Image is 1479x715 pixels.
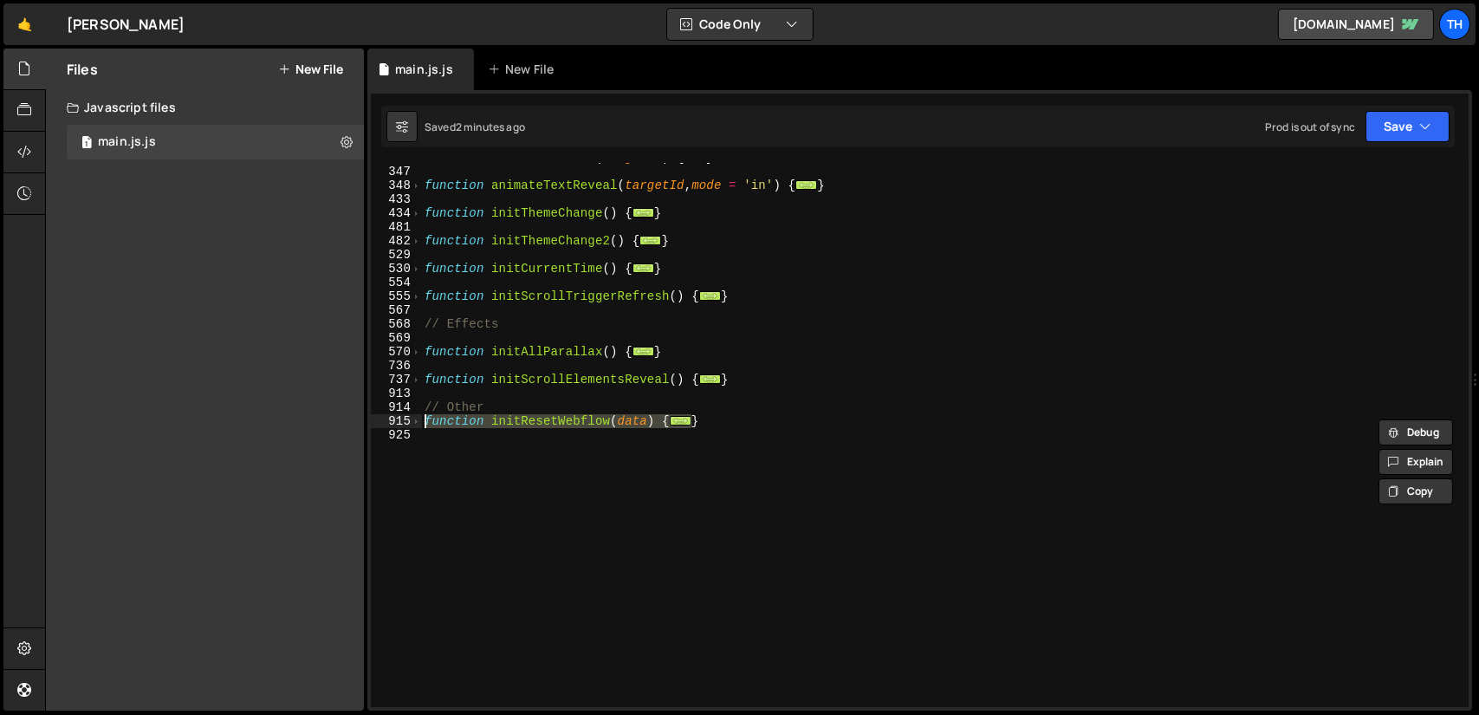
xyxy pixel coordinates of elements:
[395,61,453,78] div: main.js.js
[371,331,422,345] div: 569
[1378,449,1453,475] button: Explain
[98,134,156,150] div: main.js.js
[371,317,422,331] div: 568
[371,414,422,428] div: 915
[371,289,422,303] div: 555
[670,416,691,426] span: ...
[371,262,422,276] div: 530
[639,236,661,245] span: ...
[699,374,721,384] span: ...
[371,359,422,373] div: 736
[456,120,525,134] div: 2 minutes ago
[632,347,654,356] span: ...
[425,120,525,134] div: Saved
[632,208,654,218] span: ...
[46,90,364,125] div: Javascript files
[371,400,422,414] div: 914
[488,61,561,78] div: New File
[1439,9,1470,40] a: Th
[371,248,422,262] div: 529
[371,387,422,400] div: 913
[699,291,721,301] span: ...
[1278,9,1434,40] a: [DOMAIN_NAME]
[795,180,817,190] span: ...
[371,276,422,289] div: 554
[278,62,343,76] button: New File
[67,14,185,35] div: [PERSON_NAME]
[67,125,364,159] div: 17273/47859.js
[371,165,422,179] div: 347
[81,137,92,151] span: 1
[632,263,654,273] span: ...
[667,9,813,40] button: Code Only
[371,206,422,220] div: 434
[371,220,422,234] div: 481
[1265,120,1355,134] div: Prod is out of sync
[1365,111,1450,142] button: Save
[1378,478,1453,504] button: Copy
[371,345,422,359] div: 570
[3,3,46,45] a: 🤙
[371,428,422,442] div: 925
[371,373,422,387] div: 737
[371,192,422,206] div: 433
[371,179,422,192] div: 348
[1378,419,1453,445] button: Debug
[371,234,422,248] div: 482
[371,303,422,317] div: 567
[67,60,98,79] h2: Files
